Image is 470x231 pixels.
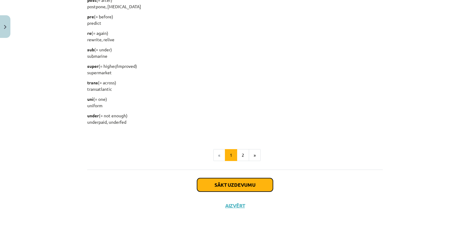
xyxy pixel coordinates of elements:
button: Aizvērt [223,203,247,209]
img: icon-close-lesson-0947bae3869378f0d4975bcd49f059093ad1ed9edebbc8119c70593378902aed.svg [4,25,6,29]
nav: Page navigation example [87,149,383,161]
b: trans [87,80,98,85]
p: (= not enough) underpaid, underfed [87,112,383,125]
button: Sākt uzdevumu [197,178,273,192]
b: uni [87,96,93,102]
b: under [87,113,99,118]
b: re [87,30,91,36]
button: 1 [225,149,237,161]
p: (= under) submarine [87,46,383,59]
p: (= before) predict [87,13,383,26]
b: super [87,63,99,69]
button: » [249,149,261,161]
b: sub [87,47,94,52]
button: 2 [237,149,249,161]
p: (= one) uniform [87,96,383,109]
p: (= again) rewrite, relive [87,30,383,43]
p: (= across) transatlantic [87,79,383,92]
b: pre [87,14,94,19]
p: (= higher/improved) supermarket [87,63,383,76]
